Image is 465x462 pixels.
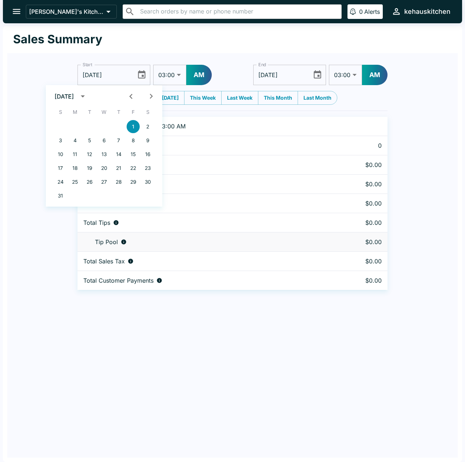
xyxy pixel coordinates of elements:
[83,180,321,188] div: Fees paid by diners to Beluga
[68,162,82,175] button: 18
[83,148,96,161] button: 12
[127,175,140,188] button: 29
[332,200,382,207] p: $0.00
[253,65,307,85] input: mm/dd/yyyy
[68,134,82,147] button: 4
[29,8,103,15] p: [PERSON_NAME]'s Kitchen
[54,105,67,119] span: Sunday
[138,7,338,17] input: Search orders by name or phone number
[68,148,82,161] button: 11
[13,32,102,47] h1: Sales Summary
[332,161,382,168] p: $0.00
[141,175,154,188] button: 30
[83,134,96,147] button: 5
[141,148,154,161] button: 16
[112,148,125,161] button: 14
[332,277,382,284] p: $0.00
[127,120,140,133] button: 1
[310,67,325,83] button: Choose date, selected date is Jul 1, 2025
[83,105,96,119] span: Tuesday
[127,148,140,161] button: 15
[83,238,321,246] div: Tips unclaimed by a waiter
[54,134,67,147] button: 3
[98,148,111,161] button: 13
[127,134,140,147] button: 8
[83,123,321,130] p: [DATE] 03:00 AM to [DATE] 03:00 AM
[332,258,382,265] p: $0.00
[112,105,125,119] span: Thursday
[258,61,266,68] label: End
[156,91,184,105] button: [DATE]
[186,65,212,85] button: AM
[332,219,382,226] p: $0.00
[141,120,154,133] button: 2
[83,258,321,265] div: Sales tax paid by diners
[68,175,82,188] button: 25
[54,162,67,175] button: 17
[141,162,154,175] button: 23
[98,134,111,147] button: 6
[83,219,110,226] p: Total Tips
[359,8,363,15] p: 0
[83,277,154,284] p: Total Customer Payments
[127,162,140,175] button: 22
[98,162,111,175] button: 20
[141,105,154,119] span: Saturday
[332,180,382,188] p: $0.00
[389,4,453,19] button: kehauskitchen
[127,105,140,119] span: Friday
[134,67,150,83] button: Choose date, selected date is Aug 1, 2025
[98,105,111,119] span: Wednesday
[332,238,382,246] p: $0.00
[332,142,382,149] p: 0
[83,162,96,175] button: 19
[98,175,111,188] button: 27
[141,134,154,147] button: 9
[54,148,67,161] button: 10
[55,93,74,100] div: [DATE]
[68,105,82,119] span: Monday
[83,277,321,284] div: Total amount paid for orders by diners
[124,89,138,103] button: Previous month
[112,175,125,188] button: 28
[26,5,117,19] button: [PERSON_NAME]'s Kitchen
[258,91,298,105] button: This Month
[83,200,321,207] div: Fees paid by diners to restaurant
[7,2,26,21] button: open drawer
[76,89,90,103] button: calendar view is open, switch to year view
[83,142,321,149] div: Number of orders placed
[83,175,96,188] button: 26
[54,175,67,188] button: 24
[83,161,321,168] div: Aggregate order subtotals
[298,91,337,105] button: Last Month
[184,91,222,105] button: This Week
[404,7,450,16] div: kehauskitchen
[364,8,380,15] p: Alerts
[83,219,321,226] div: Combined individual and pooled tips
[83,61,92,68] label: Start
[221,91,258,105] button: Last Week
[54,189,67,202] button: 31
[144,89,158,103] button: Next month
[112,162,125,175] button: 21
[77,65,131,85] input: mm/dd/yyyy
[83,258,125,265] p: Total Sales Tax
[362,65,387,85] button: AM
[112,134,125,147] button: 7
[95,238,118,246] p: Tip Pool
